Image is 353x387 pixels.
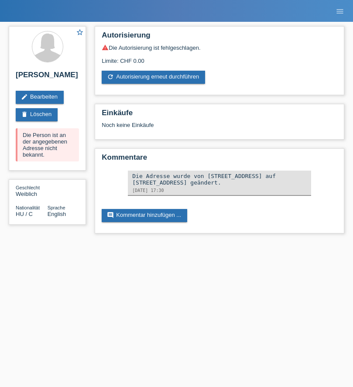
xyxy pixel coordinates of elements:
i: edit [21,93,28,100]
i: star_border [76,28,84,36]
h2: [PERSON_NAME] [16,71,79,84]
i: warning [102,44,109,51]
span: English [48,211,66,217]
a: menu [331,8,349,14]
span: Geschlecht [16,185,40,190]
i: refresh [107,73,114,80]
span: Ungarn / C / 01.07.2021 [16,211,33,217]
i: menu [336,7,344,16]
div: [DATE] 17:30 [132,188,307,193]
h2: Kommentare [102,153,337,166]
h2: Einkäufe [102,109,337,122]
a: star_border [76,28,84,38]
div: Weiblich [16,184,48,197]
span: Sprache [48,205,65,210]
div: Limite: CHF 0.00 [102,51,337,64]
h2: Autorisierung [102,31,337,44]
a: commentKommentar hinzufügen ... [102,209,187,222]
div: Die Adresse wurde von [STREET_ADDRESS] auf [STREET_ADDRESS] geändert. [132,173,307,186]
div: Die Autorisierung ist fehlgeschlagen. [102,44,337,51]
a: deleteLöschen [16,108,58,121]
a: refreshAutorisierung erneut durchführen [102,71,205,84]
a: editBearbeiten [16,91,64,104]
div: Noch keine Einkäufe [102,122,337,135]
i: comment [107,212,114,219]
div: Die Person ist an der angegebenen Adresse nicht bekannt. [16,128,79,161]
span: Nationalität [16,205,40,210]
i: delete [21,111,28,118]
